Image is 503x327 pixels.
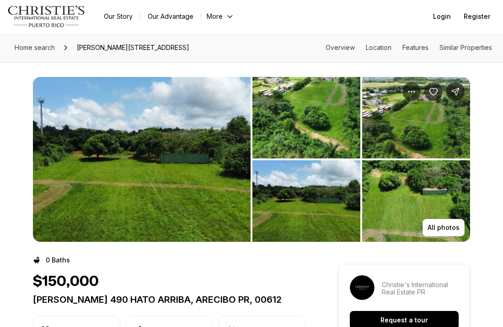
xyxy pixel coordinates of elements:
button: Property options [402,82,421,101]
span: Register [464,13,490,20]
li: 2 of 3 [252,77,470,242]
a: Skip to: Location [366,44,391,51]
p: [PERSON_NAME] 490 HATO ARRIBA, ARECIBO PR, 00612 [33,294,305,305]
a: Our Advantage [140,10,201,23]
p: 0 Baths [46,256,70,264]
button: View image gallery [362,160,470,242]
button: Save Property: CARR 490 [424,82,443,101]
button: View image gallery [362,77,470,158]
button: More [201,10,240,23]
button: Login [428,7,456,26]
button: View image gallery [252,77,360,158]
p: Request a tour [380,316,428,324]
a: Skip to: Similar Properties [439,44,492,51]
a: Skip to: Overview [326,44,355,51]
span: Login [433,13,451,20]
a: Our Story [96,10,140,23]
li: 1 of 3 [33,77,251,242]
a: Skip to: Features [402,44,428,51]
p: All photos [428,224,460,231]
h1: $150,000 [33,273,99,290]
span: [PERSON_NAME][STREET_ADDRESS] [73,40,193,55]
button: Register [458,7,496,26]
button: Share Property: CARR 490 [446,82,465,101]
button: All photos [423,219,465,236]
nav: Page section menu [326,44,492,51]
button: View image gallery [252,160,360,242]
img: logo [7,5,86,27]
span: Home search [15,44,55,51]
p: Christie's International Real Estate PR [382,281,459,296]
div: Listing Photos [33,77,470,242]
button: View image gallery [33,77,251,242]
a: Home search [11,40,59,55]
